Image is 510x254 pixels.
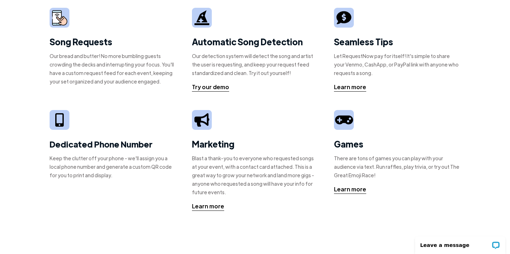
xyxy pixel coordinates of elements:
[334,138,363,149] strong: Games
[192,83,229,92] a: Try our demo
[55,113,64,127] img: iphone
[192,202,224,211] a: Learn more
[334,154,460,179] div: There are tons of games you can play with your audience via text. Run raffles, play trivia, or tr...
[194,113,209,126] img: megaphone
[192,154,318,196] div: Blast a thank-you to everyone who requested songs at your event, with a contact card attached. Th...
[410,232,510,254] iframe: LiveChat chat widget
[192,36,303,47] strong: Automatic Song Detection
[192,52,318,77] div: Our detection system will detect the song and artist the user is requesting, and keep your reques...
[50,36,112,47] strong: Song Requests
[334,185,366,194] a: Learn more
[50,52,176,86] div: Our bread and butter! No more bumbling guests crowding the decks and interrupting your focus. You...
[334,83,366,91] div: Learn more
[50,138,153,150] strong: Dedicated Phone Number
[335,113,353,127] img: video game
[334,52,460,77] div: Let RequestNow pay for itself! It's simple to share your Venmo, CashApp, or PayPal link with anyo...
[194,10,209,25] img: wizard hat
[336,10,351,25] img: tip sign
[192,138,234,149] strong: Marketing
[334,83,366,92] a: Learn more
[52,10,67,25] img: smarphone
[192,83,229,91] div: Try our demo
[334,36,393,47] strong: Seamless Tips
[50,154,176,179] div: Keep the clutter off your phone - we'll assign you a local phone number and generate a custom QR ...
